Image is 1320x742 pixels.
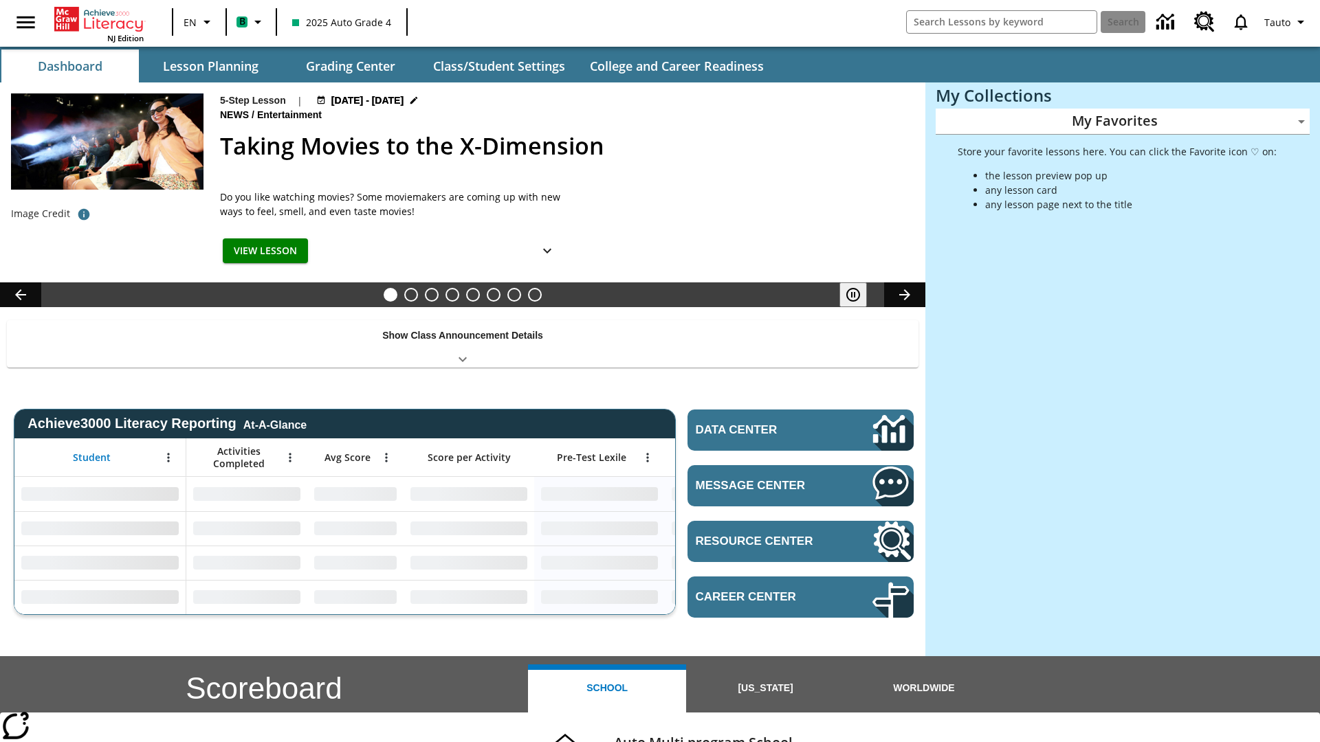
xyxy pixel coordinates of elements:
[27,416,307,431] span: Achieve3000 Literacy Reporting
[324,451,371,464] span: Avg Score
[665,477,795,511] div: No Data,
[1186,3,1223,41] a: Resource Center, Will open in new tab
[186,546,307,580] div: No Data,
[404,288,418,302] button: Slide 2 Cars of the Future?
[280,447,300,468] button: Open Menu
[533,238,561,264] button: Show Details
[107,33,144,43] span: NJ Edition
[5,2,46,43] button: Open side menu
[696,479,831,493] span: Message Center
[985,183,1277,197] li: any lesson card
[11,207,70,221] p: Image Credit
[665,580,795,614] div: No Data,
[696,590,831,604] span: Career Center
[985,197,1277,212] li: any lesson page next to the title
[487,288,500,302] button: Slide 6 Pre-release lesson
[70,202,98,227] button: Photo credit: Photo by The Asahi Shimbun via Getty Images
[382,328,543,343] p: Show Class Announcement Details
[884,282,925,307] button: Lesson carousel, Next
[184,15,197,30] span: EN
[1259,10,1314,34] button: Profile/Settings
[1148,3,1186,41] a: Data Center
[936,86,1310,105] h3: My Collections
[637,447,658,468] button: Open Menu
[331,93,404,108] span: [DATE] - [DATE]
[528,288,542,302] button: Slide 8 Sleepless in the Animal Kingdom
[845,664,1003,712] button: Worldwide
[687,576,914,618] a: Career Center
[11,93,203,190] img: Panel in front of the seats sprays water mist to the happy audience at a 4DX-equipped theater.
[579,49,775,82] button: College and Career Readiness
[687,521,914,562] a: Resource Center, Will open in new tab
[220,190,564,218] p: Do you like watching movies? Some moviemakers are coming up with new ways to feel, smell, and eve...
[665,546,795,580] div: No Data,
[687,465,914,506] a: Message Center
[307,477,404,511] div: No Data,
[1223,4,1259,40] a: Notifications
[307,580,404,614] div: No Data,
[696,423,826,437] span: Data Center
[907,11,1097,33] input: search field
[665,511,795,546] div: No Data,
[193,445,284,470] span: Activities Completed
[686,664,844,712] button: [US_STATE]
[158,447,179,468] button: Open Menu
[186,477,307,511] div: No Data,
[177,10,221,34] button: Language: EN, Select a language
[466,288,480,302] button: Slide 5 One Idea, Lots of Hard Work
[1,49,139,82] button: Dashboard
[376,447,397,468] button: Open Menu
[445,288,459,302] button: Slide 4 What's the Big Idea?
[142,49,279,82] button: Lesson Planning
[252,109,254,120] span: /
[223,238,308,264] button: View Lesson
[696,535,831,548] span: Resource Center
[243,416,307,431] div: At-A-Glance
[297,93,302,108] span: |
[428,451,511,464] span: Score per Activity
[257,108,324,123] span: Entertainment
[220,108,252,123] span: News
[313,93,422,108] button: Aug 18 - Aug 24 Choose Dates
[1264,15,1290,30] span: Tauto
[839,282,867,307] button: Pause
[422,49,576,82] button: Class/Student Settings
[292,15,391,30] span: 2025 Auto Grade 4
[936,109,1310,135] div: My Favorites
[54,4,144,43] div: Home
[186,580,307,614] div: No Data,
[985,168,1277,183] li: the lesson preview pop up
[7,320,918,368] div: Show Class Announcement Details
[282,49,419,82] button: Grading Center
[239,13,245,30] span: B
[307,546,404,580] div: No Data,
[220,128,909,164] h2: Taking Movies to the X-Dimension
[425,288,439,302] button: Slide 3 Do You Want Fries With That?
[507,288,521,302] button: Slide 7 Career Lesson
[54,5,144,33] a: Home
[958,144,1277,159] p: Store your favorite lessons here. You can click the Favorite icon ♡ on:
[231,10,272,34] button: Boost Class color is mint green. Change class color
[839,282,881,307] div: Pause
[687,409,914,451] a: Data Center
[307,511,404,546] div: No Data,
[528,664,686,712] button: School
[384,288,397,302] button: Slide 1 Taking Movies to the X-Dimension
[73,451,111,464] span: Student
[557,451,626,464] span: Pre-Test Lexile
[220,93,286,108] p: 5-Step Lesson
[186,511,307,546] div: No Data,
